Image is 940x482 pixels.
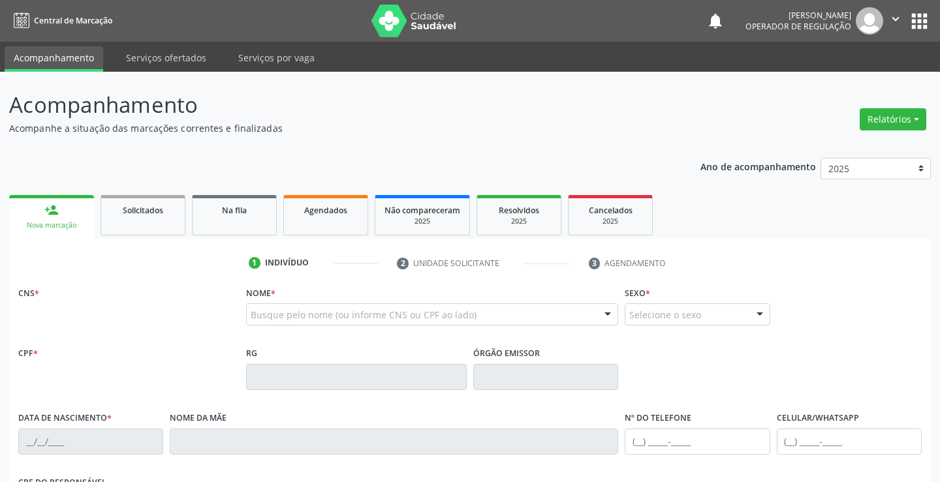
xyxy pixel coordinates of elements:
input: __/__/____ [18,429,163,455]
a: Serviços ofertados [117,46,215,69]
img: img [856,7,883,35]
p: Acompanhamento [9,89,654,121]
div: 2025 [384,217,460,226]
label: CPF [18,344,38,364]
button: apps [908,10,931,33]
label: Nome da mãe [170,408,227,429]
button:  [883,7,908,35]
button: Relatórios [860,108,926,130]
div: Indivíduo [265,257,309,269]
span: Cancelados [589,205,633,216]
label: Sexo [625,283,650,303]
input: (__) _____-_____ [777,429,922,455]
label: Nº do Telefone [625,408,691,429]
label: Data de nascimento [18,408,112,429]
span: Selecione o sexo [629,308,701,322]
label: Celular/WhatsApp [777,408,859,429]
input: (__) _____-_____ [625,429,770,455]
a: Serviços por vaga [229,46,324,69]
span: Não compareceram [384,205,460,216]
div: 1 [249,257,260,269]
p: Ano de acompanhamento [700,158,816,174]
span: Resolvidos [499,205,539,216]
label: RG [246,344,257,364]
button: notifications [706,12,725,30]
div: 2025 [486,217,552,226]
label: Nome [246,283,275,303]
i:  [888,12,903,26]
p: Acompanhe a situação das marcações correntes e finalizadas [9,121,654,135]
div: [PERSON_NAME] [745,10,851,21]
span: Operador de regulação [745,21,851,32]
div: Nova marcação [18,220,85,230]
span: Solicitados [123,205,163,216]
div: person_add [44,203,59,217]
label: CNS [18,283,39,303]
span: Busque pelo nome (ou informe CNS ou CPF ao lado) [251,308,477,322]
span: Central de Marcação [34,15,112,26]
span: Agendados [304,205,347,216]
a: Acompanhamento [5,46,103,72]
span: Na fila [222,205,247,216]
div: 2025 [578,217,643,226]
a: Central de Marcação [9,10,112,31]
label: Órgão emissor [473,344,540,364]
